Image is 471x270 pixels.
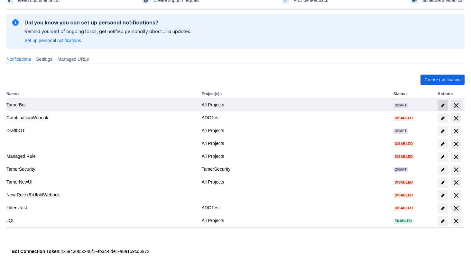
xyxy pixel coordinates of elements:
[435,90,465,98] th: Actions
[452,217,460,225] span: delete
[12,249,59,254] strong: Bot Connection Token
[6,153,197,159] div: Managed Rule
[424,75,461,85] span: Create notification
[6,179,197,185] div: TamerNewUI
[6,102,197,108] div: TamerBot
[452,192,460,199] span: delete
[393,168,408,171] span: Draft
[36,56,52,62] span: Settings
[24,37,81,44] a: Set up personal notifications
[6,192,197,198] div: New Rule (8)UIoldWebook
[452,127,460,135] span: delete
[440,219,445,224] span: edit
[440,154,445,159] span: edit
[393,206,414,210] span: Disabled
[6,127,197,134] div: DraftbOT
[202,102,388,108] div: All Projects
[202,127,388,134] div: All Projects
[24,28,191,35] p: Remind yourself of ongoing tasks, get notified personally about Jira updates.
[6,166,197,172] div: TamerSecurity
[440,180,445,185] span: edit
[452,153,460,161] span: delete
[202,217,388,224] div: All Projects
[202,92,219,96] button: Project(s)
[393,92,405,96] button: Status
[393,129,408,133] span: Draft
[393,155,414,158] span: Disabled
[12,19,19,26] span: information
[6,204,197,211] div: FiltersTest
[12,248,459,255] div: : jc-5943085c-48f1-4b3c-8de1-a6a159cd6973
[452,204,460,212] span: delete
[58,56,89,62] span: Managed URLs
[202,153,388,159] div: All Projects
[6,114,197,121] div: CombinationWebook
[452,140,460,148] span: delete
[440,129,445,134] span: edit
[440,206,445,211] span: edit
[6,217,197,224] div: JQL
[440,116,445,121] span: edit
[452,179,460,186] span: delete
[393,142,414,146] span: Disabled
[420,75,465,85] button: Create notification
[440,193,445,198] span: edit
[393,181,414,184] span: Disabled
[6,56,31,62] span: Notifications
[393,104,408,107] span: Draft
[452,166,460,174] span: delete
[202,204,388,211] div: ADOTest
[440,103,445,108] span: edit
[202,114,388,121] div: ADOTest
[452,102,460,109] span: delete
[6,92,17,96] button: Name
[440,167,445,172] span: edit
[202,140,388,147] div: All Projects
[452,114,460,122] span: delete
[440,141,445,147] span: edit
[393,116,414,120] span: Disabled
[393,194,414,197] span: Disabled
[393,219,413,223] span: Enabled
[202,166,388,172] div: TamerSecurity
[24,19,191,26] h2: Did you know you can set up personal notifications?
[202,179,388,185] div: All Projects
